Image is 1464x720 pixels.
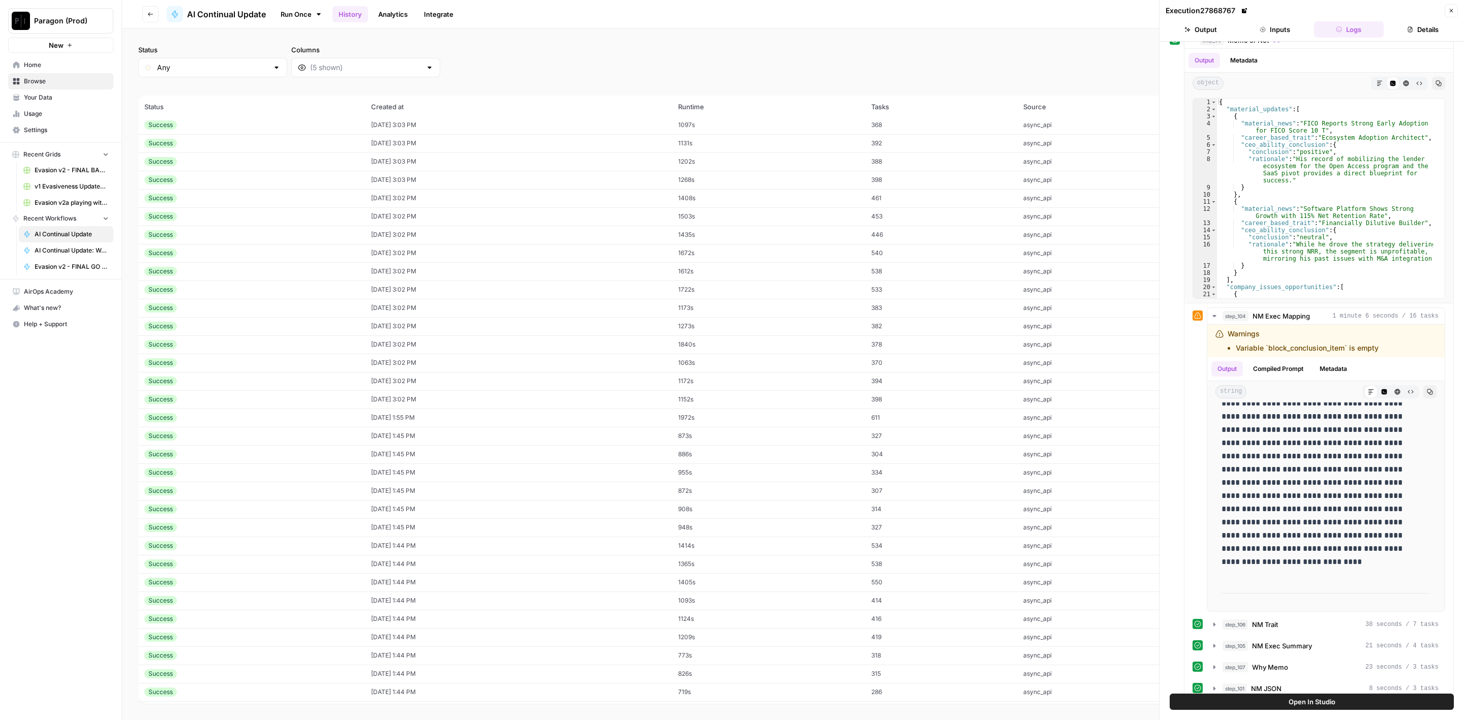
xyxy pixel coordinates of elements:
td: [DATE] 1:44 PM [365,701,672,719]
div: 9 [1193,184,1217,191]
div: 2 [1193,106,1217,113]
button: 21 seconds / 4 tasks [1207,638,1445,654]
td: 773s [672,646,865,665]
td: [DATE] 1:45 PM [365,500,672,518]
span: 38 seconds / 7 tasks [1365,620,1439,629]
td: [DATE] 1:44 PM [365,610,672,628]
div: 7 [1193,148,1217,155]
td: [DATE] 1:45 PM [365,518,672,537]
td: [DATE] 1:45 PM [365,427,672,445]
button: Output [1211,361,1243,377]
div: Success [144,248,177,258]
td: [DATE] 3:03 PM [365,134,672,152]
td: async_api [1017,134,1224,152]
td: 286 [865,683,1017,701]
div: Success [144,322,177,331]
div: Success [144,120,177,130]
div: Success [144,303,177,312]
td: 1172s [672,372,865,390]
td: [DATE] 3:02 PM [365,262,672,280]
td: 416 [865,610,1017,628]
button: Workspace: Paragon (Prod) [8,8,113,34]
div: Success [144,486,177,495]
td: async_api [1017,646,1224,665]
label: Columns [291,45,440,55]
td: async_api [1017,189,1224,207]
div: Success [144,633,177,642]
div: 22 [1193,298,1217,312]
td: 540 [865,244,1017,262]
button: Output [1166,21,1236,38]
th: Created at [365,96,672,118]
td: [DATE] 3:02 PM [365,390,672,409]
div: 8 [1193,155,1217,184]
td: async_api [1017,299,1224,317]
button: Metadata [1224,53,1264,68]
div: 13 [1193,220,1217,227]
div: Success [144,267,177,276]
td: 1414s [672,537,865,555]
span: step_106 [1223,619,1248,630]
span: Why Memo [1252,662,1288,672]
div: Warnings [1228,329,1379,353]
span: step_104 [1223,311,1248,321]
td: 461 [865,189,1017,207]
div: 5 [1193,134,1217,141]
td: 701s [672,701,865,719]
div: 10 [1193,191,1217,198]
td: 383 [865,299,1017,317]
img: Paragon (Prod) Logo [12,12,30,30]
span: Toggle code folding, rows 1 through 62 [1211,99,1216,106]
div: Success [144,157,177,166]
div: 11 [1193,198,1217,205]
span: New [49,40,64,50]
td: 908s [672,500,865,518]
a: Browse [8,73,113,89]
td: async_api [1017,610,1224,628]
td: 719s [672,683,865,701]
td: [DATE] 1:55 PM [365,409,672,427]
td: 307 [865,482,1017,500]
td: [DATE] 1:44 PM [365,573,672,591]
span: Toggle code folding, rows 14 through 17 [1211,227,1216,234]
span: step_107 [1223,662,1248,672]
div: Success [144,614,177,623]
div: Success [144,340,177,349]
span: Toggle code folding, rows 21 through 28 [1211,291,1216,298]
button: Help + Support [8,316,113,332]
button: 8 seconds / 3 tasks [1207,680,1445,697]
div: Success [144,395,177,404]
span: AI Continual Update: Work History [35,246,109,255]
td: 318 [865,646,1017,665]
td: async_api [1017,152,1224,171]
label: Status [138,45,287,55]
div: Success [144,413,177,422]
div: Success [144,377,177,386]
a: AI Continual Update: Work History [19,242,113,259]
div: Success [144,468,177,477]
button: Open In Studio [1170,694,1454,710]
div: 15 [1193,234,1217,241]
span: 23 seconds / 3 tasks [1365,663,1439,672]
th: Runtime [672,96,865,118]
td: 955s [672,463,865,482]
td: [DATE] 3:02 PM [365,189,672,207]
td: 1672s [672,244,865,262]
td: async_api [1017,482,1224,500]
button: What's new? [8,300,113,316]
div: Success [144,431,177,441]
span: Evasion v2a playing with questions NEW WORKFLOW_TOPIC CATEGORIZATION Grid [35,198,109,207]
td: 872s [672,482,865,500]
td: 334 [865,463,1017,482]
a: AI Continual Update [19,226,113,242]
span: AirOps Academy [24,287,109,296]
button: 23 seconds / 3 tasks [1207,659,1445,675]
td: async_api [1017,518,1224,537]
td: 392 [865,134,1017,152]
div: 3 [1193,113,1217,120]
div: Success [144,669,177,678]
td: 1202s [672,152,865,171]
td: async_api [1017,390,1224,409]
td: 538 [865,555,1017,573]
span: v1 Evasiveness Updated for Topics Grid [35,182,109,191]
